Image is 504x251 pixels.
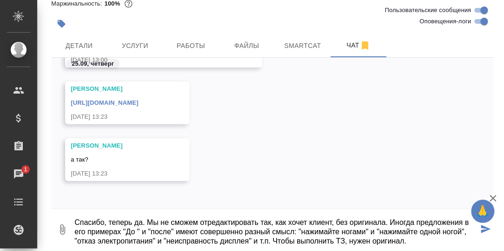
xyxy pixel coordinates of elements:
div: [PERSON_NAME] [71,84,157,94]
div: [DATE] 13:23 [71,169,157,178]
span: Услуги [113,40,157,52]
span: 1 [18,165,33,174]
div: [PERSON_NAME] [71,141,157,150]
span: Оповещения-логи [420,17,471,26]
svg: Отписаться [360,40,371,51]
a: [URL][DOMAIN_NAME] [71,99,138,106]
div: [DATE] 13:23 [71,112,157,122]
span: Работы [169,40,213,52]
span: Smartcat [280,40,325,52]
span: 🙏 [475,202,491,221]
span: Файлы [225,40,269,52]
button: Добавить тэг [51,14,72,34]
p: 25.09, четверг [72,59,114,68]
span: Детали [57,40,102,52]
span: Чат [336,40,381,51]
a: 1 [2,163,35,186]
span: Пользовательские сообщения [385,6,471,15]
span: а так? [71,156,89,163]
button: 🙏 [471,200,495,223]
